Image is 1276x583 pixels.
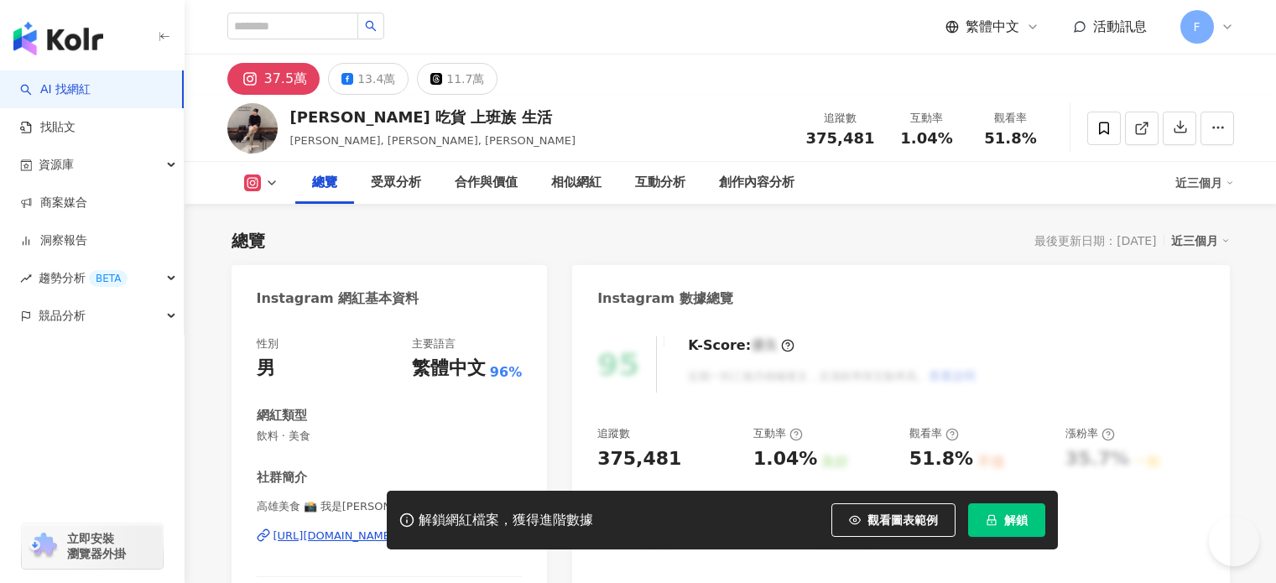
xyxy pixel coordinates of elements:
span: 立即安裝 瀏覽器外掛 [67,531,126,561]
span: 51.8% [984,130,1036,147]
a: chrome extension立即安裝 瀏覽器外掛 [22,523,163,569]
span: 96% [490,363,522,382]
div: 13.4萬 [357,67,395,91]
div: 11.7萬 [446,67,484,91]
div: Instagram 數據總覽 [597,289,733,308]
div: 社群簡介 [257,469,307,487]
img: chrome extension [27,533,60,560]
div: BETA [89,270,128,287]
span: search [365,20,377,32]
div: 創作內容分析 [719,173,794,193]
div: 性別 [257,336,279,351]
button: 11.7萬 [417,63,497,95]
div: 375,481 [597,446,681,472]
div: 追蹤數 [597,426,630,441]
button: 解鎖 [968,503,1045,537]
div: 1.04% [753,446,817,472]
div: 互動分析 [635,173,685,193]
div: 互動率 [753,426,803,441]
div: 觀看率 [979,110,1043,127]
div: 受眾分析 [371,173,421,193]
span: [PERSON_NAME], [PERSON_NAME], [PERSON_NAME] [290,134,576,147]
div: 合作與價值 [455,173,518,193]
span: 飲料 · 美食 [257,429,523,444]
div: 總覽 [312,173,337,193]
div: 追蹤數 [806,110,875,127]
span: 解鎖 [1004,513,1028,527]
div: 男 [257,356,275,382]
span: F [1193,18,1200,36]
div: 互動率 [895,110,959,127]
span: 活動訊息 [1093,18,1147,34]
div: 近三個月 [1171,230,1230,252]
div: 主要語言 [412,336,456,351]
img: logo [13,22,103,55]
div: 51.8% [909,446,973,472]
div: 37.5萬 [264,67,308,91]
div: Instagram 網紅基本資料 [257,289,419,308]
div: 相似網紅 [551,173,602,193]
div: 總覽 [232,229,265,252]
button: 觀看圖表範例 [831,503,956,537]
div: 最後更新日期：[DATE] [1034,234,1156,247]
div: 近三個月 [1175,169,1234,196]
div: 繁體中文 [412,356,486,382]
div: [PERSON_NAME] 吃貨 上班族 生活 [290,107,576,128]
span: 趨勢分析 [39,259,128,297]
span: lock [986,514,997,526]
a: 找貼文 [20,119,76,136]
span: 觀看圖表範例 [867,513,938,527]
span: 競品分析 [39,297,86,335]
div: 觀看率 [909,426,959,441]
button: 13.4萬 [328,63,409,95]
a: 商案媒合 [20,195,87,211]
span: 1.04% [900,130,952,147]
img: KOL Avatar [227,103,278,154]
div: 解鎖網紅檔案，獲得進階數據 [419,512,593,529]
div: K-Score : [688,336,794,355]
span: rise [20,273,32,284]
a: 洞察報告 [20,232,87,249]
a: searchAI 找網紅 [20,81,91,98]
div: 漲粉率 [1065,426,1115,441]
button: 37.5萬 [227,63,320,95]
span: 375,481 [806,129,875,147]
div: 網紅類型 [257,407,307,424]
span: 繁體中文 [966,18,1019,36]
span: 資源庫 [39,146,74,184]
